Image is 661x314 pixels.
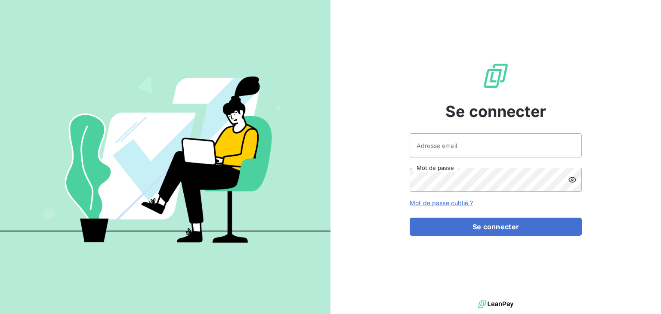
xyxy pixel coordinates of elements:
[410,199,473,206] a: Mot de passe oublié ?
[482,62,510,89] img: Logo LeanPay
[445,100,546,123] span: Se connecter
[410,218,582,236] button: Se connecter
[478,298,513,311] img: logo
[410,133,582,157] input: placeholder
